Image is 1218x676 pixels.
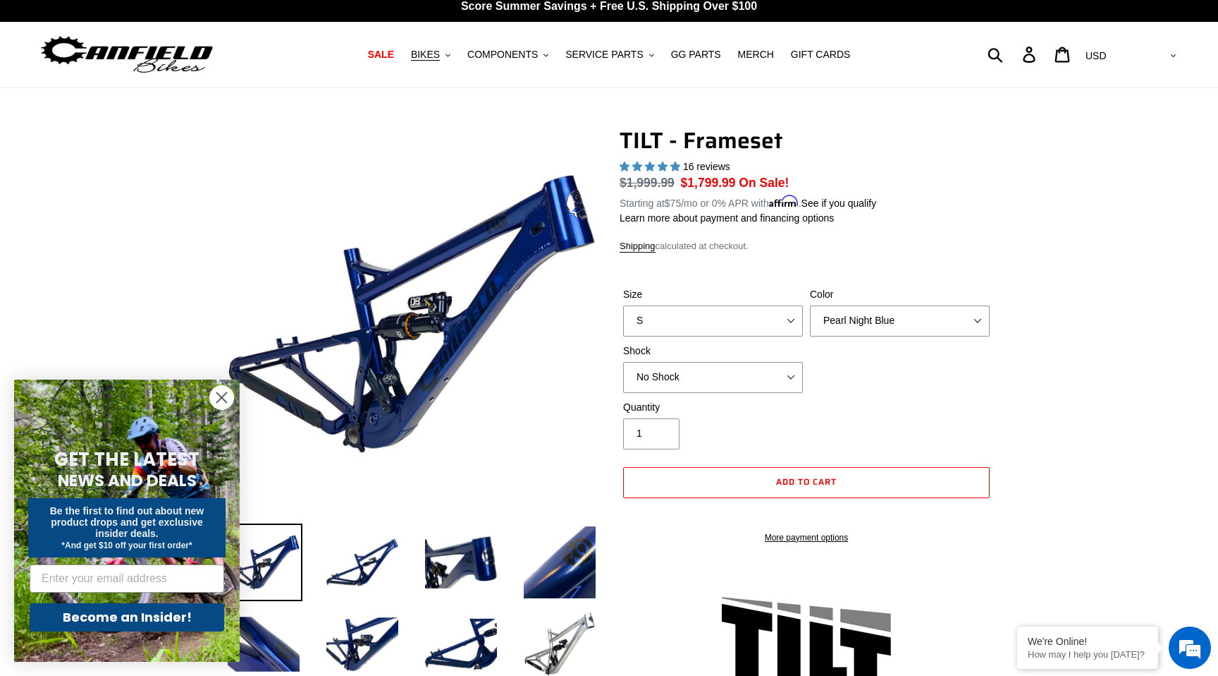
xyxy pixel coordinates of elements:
span: SALE [368,49,394,61]
p: Starting at /mo or 0% APR with . [620,193,876,211]
a: More payment options [623,531,990,544]
span: SERVICE PARTS [565,49,643,61]
label: Color [810,287,990,302]
div: calculated at checkout. [620,239,993,253]
div: We're Online! [1028,636,1148,647]
input: Enter your email address [30,565,224,593]
img: Canfield Bikes [39,32,215,77]
span: $75 [665,198,681,209]
label: Shock [623,344,803,358]
button: SERVICE PARTS [558,45,660,64]
button: BIKES [404,45,457,64]
a: SALE [361,45,401,64]
a: Learn more about payment and financing options [620,212,834,224]
span: NEWS AND DEALS [58,469,197,492]
img: Load image into Gallery viewer, TILT - Frameset [521,524,598,601]
label: Size [623,287,803,302]
img: Load image into Gallery viewer, TILT - Frameset [225,524,302,601]
a: GG PARTS [664,45,728,64]
button: Close dialog [209,385,234,410]
span: *And get $10 off your first order* [61,541,192,550]
label: Quantity [623,400,803,415]
span: MERCH [738,49,774,61]
span: $1,799.99 [681,176,736,190]
span: 5.00 stars [620,161,683,172]
a: Shipping [620,241,656,253]
span: COMPONENTS [467,49,538,61]
span: 16 reviews [683,161,730,172]
span: Be the first to find out about new product drops and get exclusive insider deals. [50,505,204,539]
a: See if you qualify - Learn more about Affirm Financing (opens in modal) [801,198,877,209]
span: Affirm [769,195,799,207]
span: On Sale! [739,174,789,192]
input: Search [995,39,1031,70]
button: COMPONENTS [460,45,555,64]
p: How may I help you today? [1028,649,1148,660]
img: Load image into Gallery viewer, TILT - Frameset [422,524,500,601]
span: Add to cart [776,475,837,488]
span: BIKES [411,49,440,61]
s: $1,999.99 [620,176,675,190]
h1: TILT - Frameset [620,127,993,154]
button: Become an Insider! [30,603,224,632]
img: Load image into Gallery viewer, TILT - Frameset [324,524,401,601]
span: GET THE LATEST [54,447,199,472]
a: MERCH [731,45,781,64]
span: GIFT CARDS [791,49,851,61]
a: GIFT CARDS [784,45,858,64]
span: GG PARTS [671,49,721,61]
button: Add to cart [623,467,990,498]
